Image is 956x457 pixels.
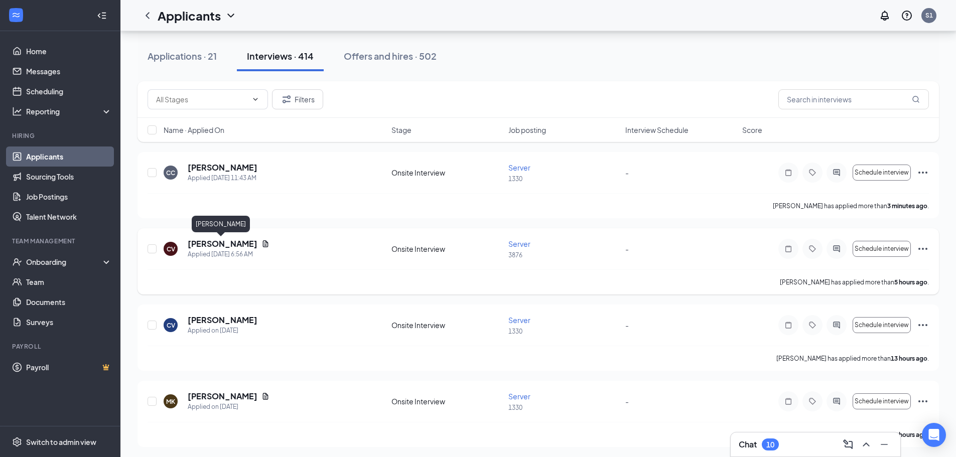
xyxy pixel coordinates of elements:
[508,327,619,336] p: 1330
[188,238,257,249] h5: [PERSON_NAME]
[26,292,112,312] a: Documents
[391,168,502,178] div: Onsite Interview
[166,169,175,177] div: CC
[508,316,530,325] span: Server
[167,321,175,330] div: CV
[192,216,250,232] div: [PERSON_NAME]
[508,175,619,183] p: 1330
[853,317,911,333] button: Schedule interview
[853,241,911,257] button: Schedule interview
[26,61,112,81] a: Messages
[831,321,843,329] svg: ActiveChat
[831,245,843,253] svg: ActiveChat
[166,397,175,406] div: MK
[840,436,856,452] button: ComposeMessage
[188,249,269,259] div: Applied [DATE] 6:56 AM
[508,392,530,401] span: Server
[806,245,818,253] svg: Tag
[12,437,22,447] svg: Settings
[901,10,913,22] svg: QuestionInfo
[782,397,794,405] svg: Note
[855,398,909,405] span: Schedule interview
[625,244,629,253] span: -
[188,315,257,326] h5: [PERSON_NAME]
[158,7,221,24] h1: Applicants
[625,397,629,406] span: -
[26,167,112,187] a: Sourcing Tools
[508,163,530,172] span: Server
[831,169,843,177] svg: ActiveChat
[142,10,154,22] svg: ChevronLeft
[855,169,909,176] span: Schedule interview
[26,41,112,61] a: Home
[188,162,257,173] h5: [PERSON_NAME]
[97,11,107,21] svg: Collapse
[917,395,929,407] svg: Ellipses
[894,278,927,286] b: 5 hours ago
[925,11,933,20] div: S1
[742,125,762,135] span: Score
[625,168,629,177] span: -
[842,438,854,450] svg: ComposeMessage
[806,397,818,405] svg: Tag
[891,355,927,362] b: 13 hours ago
[917,319,929,331] svg: Ellipses
[188,173,257,183] div: Applied [DATE] 11:43 AM
[188,391,257,402] h5: [PERSON_NAME]
[12,237,110,245] div: Team Management
[26,257,103,267] div: Onboarding
[778,89,929,109] input: Search in interviews
[26,437,96,447] div: Switch to admin view
[272,89,323,109] button: Filter Filters
[776,430,929,439] p: [PERSON_NAME] has applied more than .
[917,167,929,179] svg: Ellipses
[344,50,437,62] div: Offers and hires · 502
[876,436,892,452] button: Minimize
[164,125,224,135] span: Name · Applied On
[806,321,818,329] svg: Tag
[12,106,22,116] svg: Analysis
[12,342,110,351] div: Payroll
[806,169,818,177] svg: Tag
[508,125,546,135] span: Job posting
[12,257,22,267] svg: UserCheck
[156,94,247,105] input: All Stages
[891,431,927,438] b: 15 hours ago
[879,10,891,22] svg: Notifications
[188,326,257,336] div: Applied on [DATE]
[188,402,269,412] div: Applied on [DATE]
[855,322,909,329] span: Schedule interview
[225,10,237,22] svg: ChevronDown
[26,312,112,332] a: Surveys
[831,397,843,405] svg: ActiveChat
[508,251,619,259] p: 3876
[508,403,619,412] p: 1330
[26,146,112,167] a: Applicants
[776,354,929,363] p: [PERSON_NAME] has applied more than .
[782,245,794,253] svg: Note
[917,243,929,255] svg: Ellipses
[853,393,911,409] button: Schedule interview
[281,93,293,105] svg: Filter
[26,207,112,227] a: Talent Network
[878,438,890,450] svg: Minimize
[739,439,757,450] h3: Chat
[912,95,920,103] svg: MagnifyingGlass
[261,392,269,400] svg: Document
[261,240,269,248] svg: Document
[26,106,112,116] div: Reporting
[391,244,502,254] div: Onsite Interview
[887,202,927,210] b: 3 minutes ago
[858,436,874,452] button: ChevronUp
[391,125,412,135] span: Stage
[853,165,911,181] button: Schedule interview
[26,187,112,207] a: Job Postings
[247,50,314,62] div: Interviews · 414
[860,438,872,450] svg: ChevronUp
[773,202,929,210] p: [PERSON_NAME] has applied more than .
[782,169,794,177] svg: Note
[855,245,909,252] span: Schedule interview
[782,321,794,329] svg: Note
[625,125,689,135] span: Interview Schedule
